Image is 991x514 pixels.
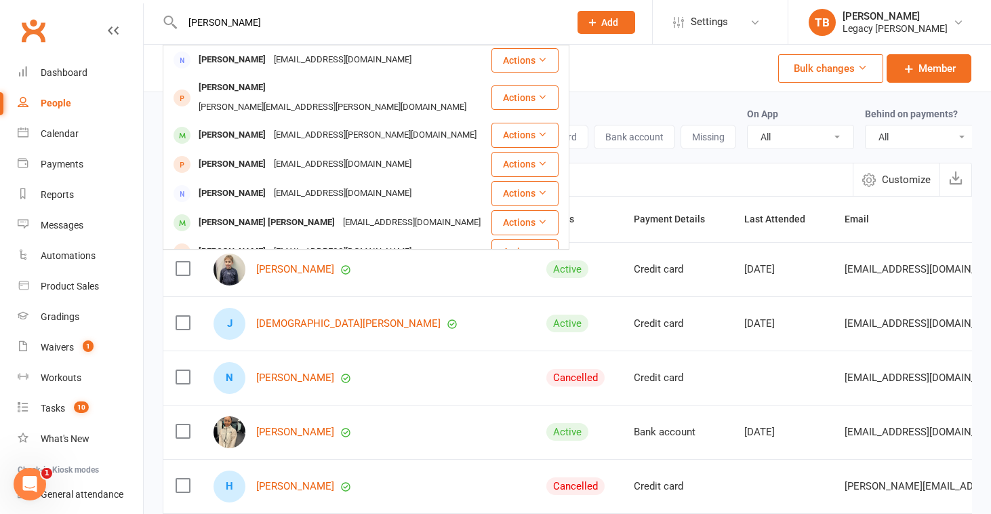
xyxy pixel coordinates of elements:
div: TB [809,9,836,36]
img: Calvin [214,254,245,285]
button: Bank account [594,125,675,149]
button: Actions [491,85,559,110]
button: Customize [853,163,939,196]
label: Behind on payments? [865,108,958,119]
a: Workouts [18,363,143,393]
div: Harriet [214,471,245,502]
div: [DATE] [744,318,820,330]
button: Last Attended [744,211,820,227]
span: Settings [691,7,728,37]
div: Credit card [634,264,720,275]
div: [PERSON_NAME] [PERSON_NAME] [195,213,339,233]
div: Messages [41,220,83,231]
div: Automations [41,250,96,261]
a: Calendar [18,119,143,149]
a: [DEMOGRAPHIC_DATA][PERSON_NAME] [256,318,441,330]
div: [EMAIL_ADDRESS][DOMAIN_NAME] [270,155,416,174]
div: What's New [41,433,89,444]
button: Bulk changes [778,54,883,83]
span: Add [601,17,618,28]
a: Member [887,54,971,83]
span: 10 [74,401,89,413]
label: On App [747,108,778,119]
div: [PERSON_NAME][EMAIL_ADDRESS][PERSON_NAME][DOMAIN_NAME] [195,98,470,117]
button: Missing [681,125,736,149]
input: Search... [178,13,560,32]
div: Bank account [634,427,720,438]
div: [EMAIL_ADDRESS][DOMAIN_NAME] [270,50,416,70]
div: Gradings [41,311,79,322]
div: [PERSON_NAME] [195,50,270,70]
button: Add [578,11,635,34]
span: 1 [83,340,94,352]
div: [EMAIL_ADDRESS][DOMAIN_NAME] [270,184,416,203]
div: Active [546,260,588,278]
button: Actions [491,210,559,235]
a: Payments [18,149,143,180]
span: Email [845,214,884,224]
a: [PERSON_NAME] [256,264,334,275]
div: [EMAIL_ADDRESS][DOMAIN_NAME] [270,242,416,262]
div: [PERSON_NAME] [843,10,948,22]
button: Email [845,211,884,227]
a: Tasks 10 [18,393,143,424]
a: People [18,88,143,119]
div: [PERSON_NAME] [195,184,270,203]
a: Reports [18,180,143,210]
button: Actions [491,181,559,205]
div: Cancelled [546,369,605,387]
div: Credit card [634,372,720,384]
div: General attendance [41,489,123,500]
button: Actions [491,123,559,147]
button: Actions [491,152,559,176]
div: Credit card [634,318,720,330]
div: [DATE] [744,427,820,438]
div: Workouts [41,372,81,383]
a: What's New [18,424,143,454]
div: Active [546,423,588,441]
div: Waivers [41,342,74,353]
a: [PERSON_NAME] [256,427,334,438]
div: Legacy [PERSON_NAME] [843,22,948,35]
div: Calendar [41,128,79,139]
div: [EMAIL_ADDRESS][PERSON_NAME][DOMAIN_NAME] [270,125,481,145]
div: [PERSON_NAME] [195,242,270,262]
a: Gradings [18,302,143,332]
div: [PERSON_NAME] [195,78,270,98]
img: Tomoko [214,416,245,448]
div: [DATE] [744,264,820,275]
span: 1 [41,468,52,479]
iframe: Intercom live chat [14,468,46,500]
a: Waivers 1 [18,332,143,363]
div: Active [546,315,588,332]
div: People [41,98,71,108]
button: Actions [491,239,559,264]
a: Product Sales [18,271,143,302]
span: Customize [882,172,931,188]
div: Product Sales [41,281,99,292]
div: Joden [214,308,245,340]
button: Payment Details [634,211,720,227]
div: Payments [41,159,83,170]
a: Dashboard [18,58,143,88]
a: Clubworx [16,14,50,47]
div: [EMAIL_ADDRESS][DOMAIN_NAME] [339,213,485,233]
a: General attendance kiosk mode [18,479,143,510]
a: Messages [18,210,143,241]
a: [PERSON_NAME] [256,481,334,492]
div: [PERSON_NAME] [195,155,270,174]
span: Payment Details [634,214,720,224]
span: Member [918,60,956,77]
a: Automations [18,241,143,271]
div: Tasks [41,403,65,414]
div: Cancelled [546,477,605,495]
div: Nicholas [214,362,245,394]
a: [PERSON_NAME] [256,372,334,384]
div: [PERSON_NAME] [195,125,270,145]
span: Last Attended [744,214,820,224]
button: Actions [491,48,559,73]
div: Credit card [634,481,720,492]
div: Dashboard [41,67,87,78]
div: Reports [41,189,74,200]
